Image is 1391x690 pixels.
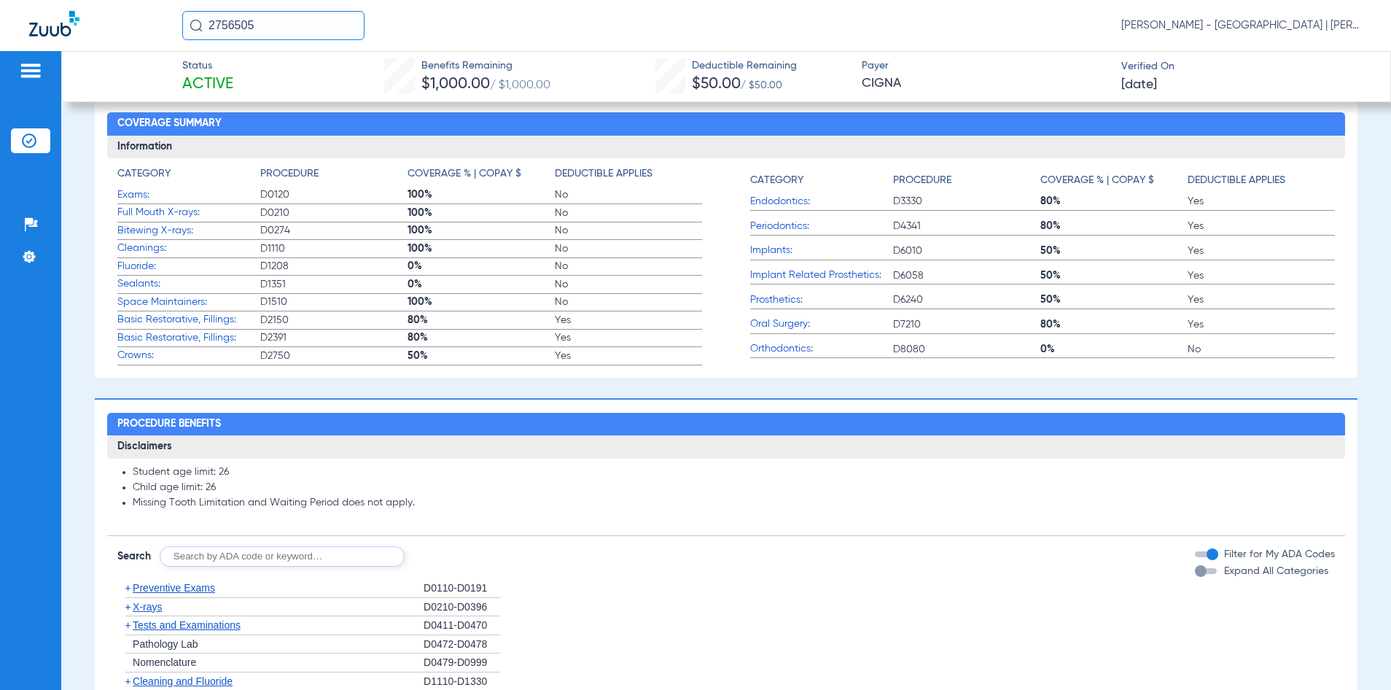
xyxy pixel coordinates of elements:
[555,295,702,309] span: No
[750,173,803,188] h4: Category
[424,616,500,635] div: D0411-D0470
[692,77,741,92] span: $50.00
[421,77,490,92] span: $1,000.00
[133,601,162,613] span: X-rays
[117,241,260,256] span: Cleanings:
[117,166,171,182] h4: Category
[893,268,1040,283] span: D6058
[29,11,79,36] img: Zuub Logo
[107,136,1345,159] h3: Information
[1224,566,1328,576] span: Expand All Categories
[408,187,555,202] span: 100%
[1040,292,1188,307] span: 50%
[862,58,1108,74] span: Payer
[424,654,500,672] div: D0479-D0999
[117,312,260,327] span: Basic Restorative, Fillings:
[750,243,893,258] span: Implants:
[555,223,702,238] span: No
[160,546,405,567] input: Search by ADA code or keyword…
[741,80,782,90] span: / $50.00
[133,481,1335,495] li: Child age limit: 26
[1221,547,1335,562] label: Filter for My ADA Codes
[1188,166,1335,193] app-breakdown-title: Deductible Applies
[125,619,131,631] span: +
[1188,173,1285,188] h4: Deductible Applies
[1040,219,1188,233] span: 80%
[408,206,555,220] span: 100%
[260,330,408,345] span: D2391
[555,166,702,187] app-breakdown-title: Deductible Applies
[133,638,198,650] span: Pathology Lab
[133,466,1335,479] li: Student age limit: 26
[893,244,1040,258] span: D6010
[260,313,408,327] span: D2150
[260,223,408,238] span: D0274
[133,656,196,668] span: Nomenclature
[1040,173,1154,188] h4: Coverage % | Copay $
[555,330,702,345] span: Yes
[1040,166,1188,193] app-breakdown-title: Coverage % | Copay $
[260,166,408,187] app-breakdown-title: Procedure
[1188,194,1335,209] span: Yes
[408,223,555,238] span: 100%
[555,313,702,327] span: Yes
[107,112,1345,136] h2: Coverage Summary
[555,241,702,256] span: No
[117,549,151,564] span: Search
[107,435,1345,459] h3: Disclaimers
[125,675,131,687] span: +
[750,219,893,234] span: Periodontics:
[117,166,260,187] app-breakdown-title: Category
[260,349,408,363] span: D2750
[133,582,215,594] span: Preventive Exams
[260,295,408,309] span: D1510
[125,582,131,594] span: +
[182,11,365,40] input: Search for patients
[555,166,652,182] h4: Deductible Applies
[555,277,702,292] span: No
[893,292,1040,307] span: D6240
[555,187,702,202] span: No
[1188,268,1335,283] span: Yes
[750,194,893,209] span: Endodontics:
[1121,59,1368,74] span: Verified On
[408,277,555,292] span: 0%
[408,330,555,345] span: 80%
[1040,342,1188,357] span: 0%
[692,58,797,74] span: Deductible Remaining
[133,497,1335,510] li: Missing Tooth Limitation and Waiting Period does not apply.
[490,80,550,91] span: / $1,000.00
[1040,194,1188,209] span: 80%
[260,166,319,182] h4: Procedure
[1121,76,1157,94] span: [DATE]
[408,241,555,256] span: 100%
[1188,219,1335,233] span: Yes
[117,330,260,346] span: Basic Restorative, Fillings:
[424,598,500,617] div: D0210-D0396
[555,349,702,363] span: Yes
[260,206,408,220] span: D0210
[408,349,555,363] span: 50%
[750,341,893,357] span: Orthodontics:
[1188,342,1335,357] span: No
[19,62,42,80] img: hamburger-icon
[117,348,260,363] span: Crowns:
[117,295,260,310] span: Space Maintainers:
[117,205,260,220] span: Full Mouth X-rays:
[1318,620,1391,690] iframe: Chat Widget
[182,58,233,74] span: Status
[893,342,1040,357] span: D8080
[424,579,500,598] div: D0110-D0191
[190,19,203,32] img: Search Icon
[893,317,1040,332] span: D7210
[893,219,1040,233] span: D4341
[1040,268,1188,283] span: 50%
[408,259,555,274] span: 0%
[424,635,500,654] div: D0472-D0478
[260,277,408,292] span: D1351
[750,166,893,193] app-breakdown-title: Category
[182,74,233,95] span: Active
[117,223,260,239] span: Bitewing X-rays:
[750,268,893,283] span: Implant Related Prosthetics:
